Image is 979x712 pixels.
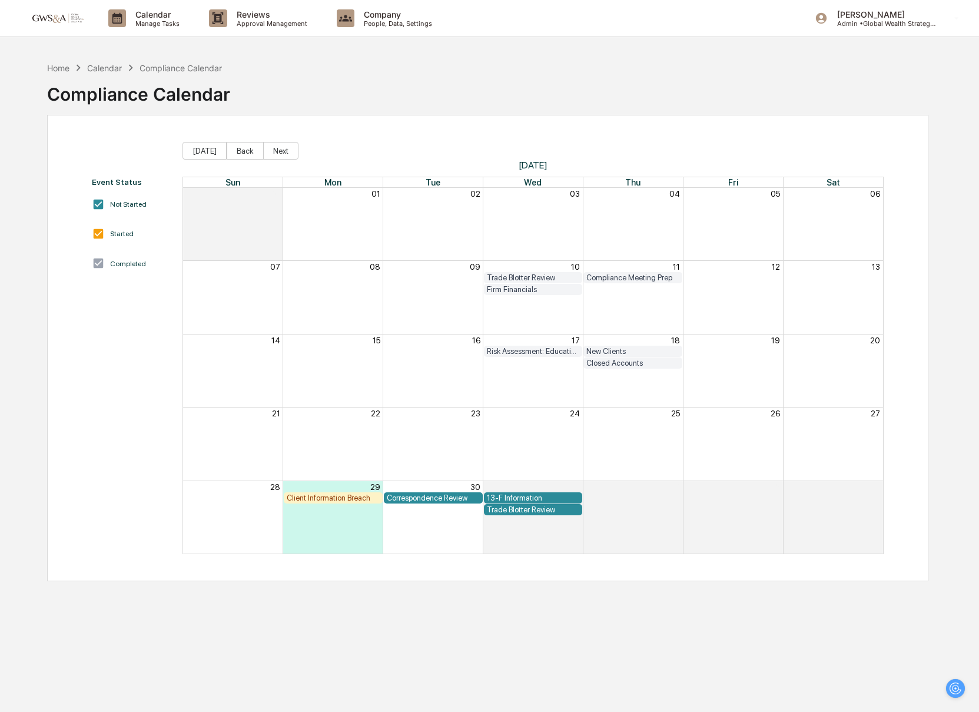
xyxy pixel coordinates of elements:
[487,273,580,282] div: Trade Blotter Review
[370,262,380,271] button: 08
[471,409,480,418] button: 23
[371,189,380,198] button: 01
[263,142,298,160] button: Next
[487,347,580,356] div: Risk Assessment: Education and Training
[28,12,85,24] img: logo
[270,482,280,492] button: 28
[47,63,69,73] div: Home
[47,74,230,105] div: Compliance Calendar
[870,482,880,492] button: 04
[271,336,280,345] button: 14
[324,177,341,187] span: Mon
[110,260,146,268] div: Completed
[828,19,937,28] p: Admin • Global Wealth Strategies Associates
[487,494,580,502] div: 13-F Information
[126,9,185,19] p: Calendar
[426,177,440,187] span: Tue
[373,336,380,345] button: 15
[87,63,122,73] div: Calendar
[870,336,880,345] button: 20
[673,262,680,271] button: 11
[182,160,884,171] span: [DATE]
[227,142,264,160] button: Back
[871,409,880,418] button: 27
[110,200,147,208] div: Not Started
[570,189,580,198] button: 03
[770,482,780,492] button: 03
[772,262,780,271] button: 12
[670,482,680,492] button: 02
[110,230,134,238] div: Started
[472,336,480,345] button: 16
[182,142,227,160] button: [DATE]
[126,19,185,28] p: Manage Tasks
[671,336,680,345] button: 18
[371,409,380,418] button: 22
[571,482,580,492] button: 01
[728,177,738,187] span: Fri
[487,505,580,514] div: Trade Blotter Review
[828,9,937,19] p: [PERSON_NAME]
[586,359,679,367] div: Closed Accounts
[272,189,280,198] button: 31
[470,262,480,271] button: 09
[287,494,380,502] div: Client Information Breach
[671,409,680,418] button: 25
[387,494,480,502] div: Correspondence Review
[872,262,880,271] button: 13
[270,262,280,271] button: 07
[370,482,380,492] button: 29
[827,177,840,187] span: Sat
[625,177,641,187] span: Thu
[524,177,542,187] span: Wed
[669,189,680,198] button: 04
[771,189,780,198] button: 05
[225,177,240,187] span: Sun
[227,9,313,19] p: Reviews
[586,347,679,356] div: New Clients
[272,409,280,418] button: 21
[487,285,580,294] div: Firm Financials
[771,409,780,418] button: 26
[870,189,880,198] button: 06
[354,9,438,19] p: Company
[140,63,222,73] div: Compliance Calendar
[470,482,480,492] button: 30
[572,336,580,345] button: 17
[771,336,780,345] button: 19
[182,177,884,554] div: Month View
[354,19,438,28] p: People, Data, Settings
[227,19,313,28] p: Approval Management
[570,409,580,418] button: 24
[571,262,580,271] button: 10
[470,189,480,198] button: 02
[586,273,679,282] div: Compliance Meeting Prep
[92,177,171,187] div: Event Status
[941,673,973,705] iframe: Open customer support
